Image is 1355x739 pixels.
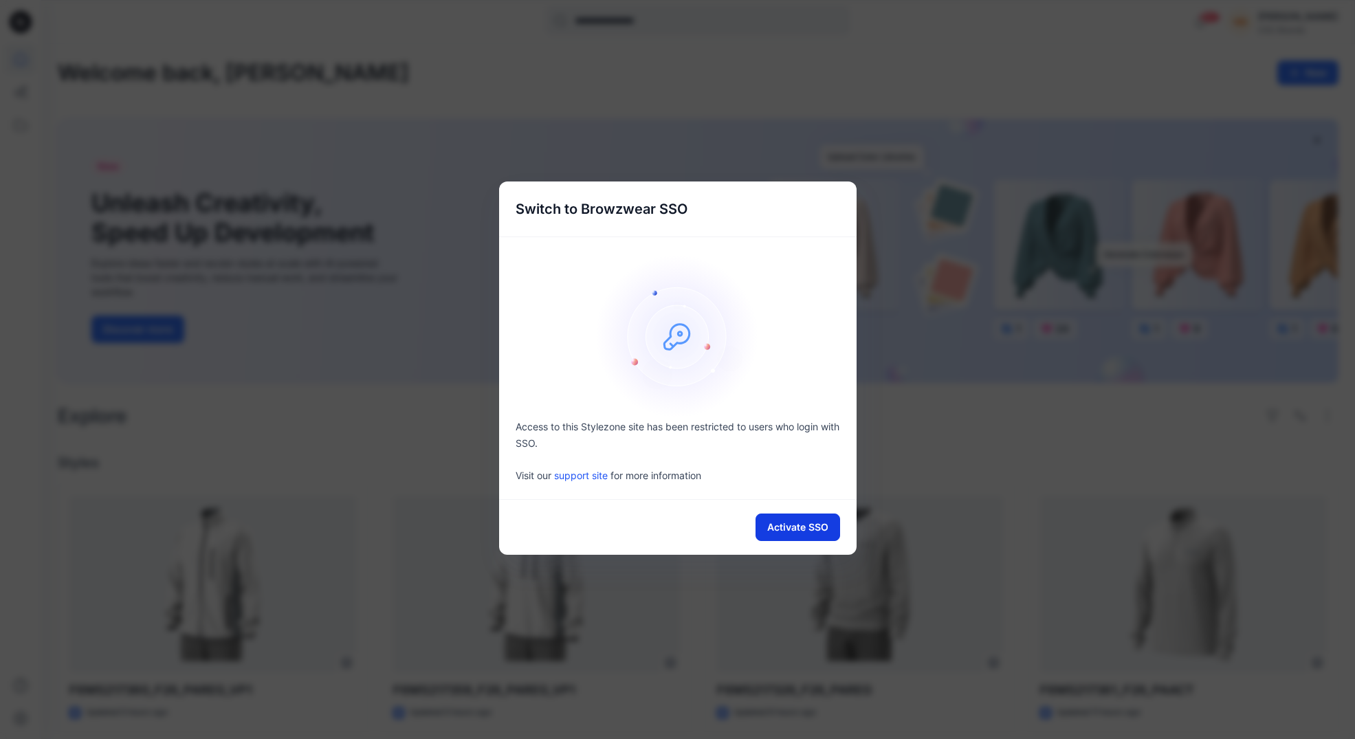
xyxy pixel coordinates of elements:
[499,181,704,236] h5: Switch to Browzwear SSO
[595,254,760,419] img: onboarding-sz2.46497b1a466840e1406823e529e1e164.svg
[756,514,840,541] button: Activate SSO
[516,468,840,483] p: Visit our for more information
[554,470,608,481] a: support site
[516,419,840,452] p: Access to this Stylezone site has been restricted to users who login with SSO.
